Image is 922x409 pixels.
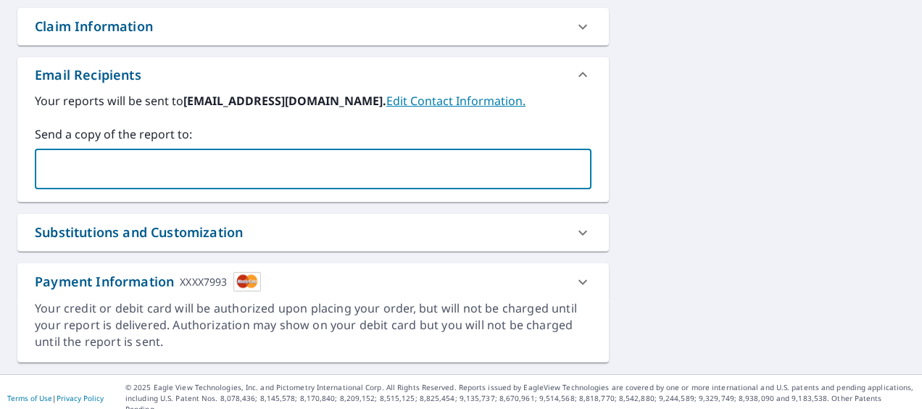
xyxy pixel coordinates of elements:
label: Send a copy of the report to: [35,125,591,143]
a: EditContactInfo [386,93,526,109]
div: Substitutions and Customization [35,223,243,242]
b: [EMAIL_ADDRESS][DOMAIN_NAME]. [183,93,386,109]
a: Privacy Policy [57,393,104,403]
p: | [7,394,104,402]
div: Payment Information [35,272,261,292]
a: Terms of Use [7,393,52,403]
div: Payment InformationXXXX7993cardImage [17,263,609,300]
img: cardImage [233,272,261,292]
div: Email Recipients [35,65,141,85]
div: XXXX7993 [180,272,227,292]
div: Claim Information [17,8,609,45]
div: Email Recipients [17,57,609,92]
div: Claim Information [35,17,153,36]
label: Your reports will be sent to [35,92,591,110]
div: Substitutions and Customization [17,214,609,251]
div: Your credit or debit card will be authorized upon placing your order, but will not be charged unt... [35,300,591,350]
